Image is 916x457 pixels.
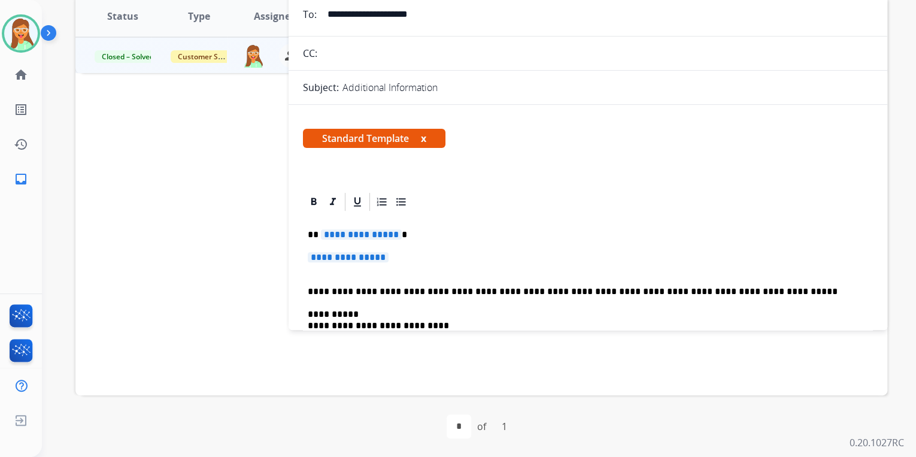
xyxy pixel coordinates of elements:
span: Status [107,9,138,23]
span: Closed – Solved [95,50,161,63]
p: To: [303,7,317,22]
img: avatar [4,17,38,50]
div: Bullet List [392,193,410,211]
mat-icon: home [14,68,28,82]
p: Subject: [303,80,339,95]
div: Underline [348,193,366,211]
p: CC: [303,46,317,60]
mat-icon: person_remove [284,49,298,63]
div: Bold [305,193,323,211]
span: Customer Support [171,50,248,63]
div: Italic [324,193,342,211]
span: Standard Template [303,129,445,148]
span: Type [188,9,210,23]
div: of [477,419,486,434]
mat-icon: list_alt [14,102,28,117]
p: Additional Information [342,80,438,95]
button: x [421,131,426,146]
img: agent-avatar [242,44,265,68]
span: Assignee [254,9,296,23]
div: 1 [492,414,517,438]
div: Ordered List [373,193,391,211]
mat-icon: inbox [14,172,28,186]
p: 0.20.1027RC [850,435,904,450]
mat-icon: history [14,137,28,152]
